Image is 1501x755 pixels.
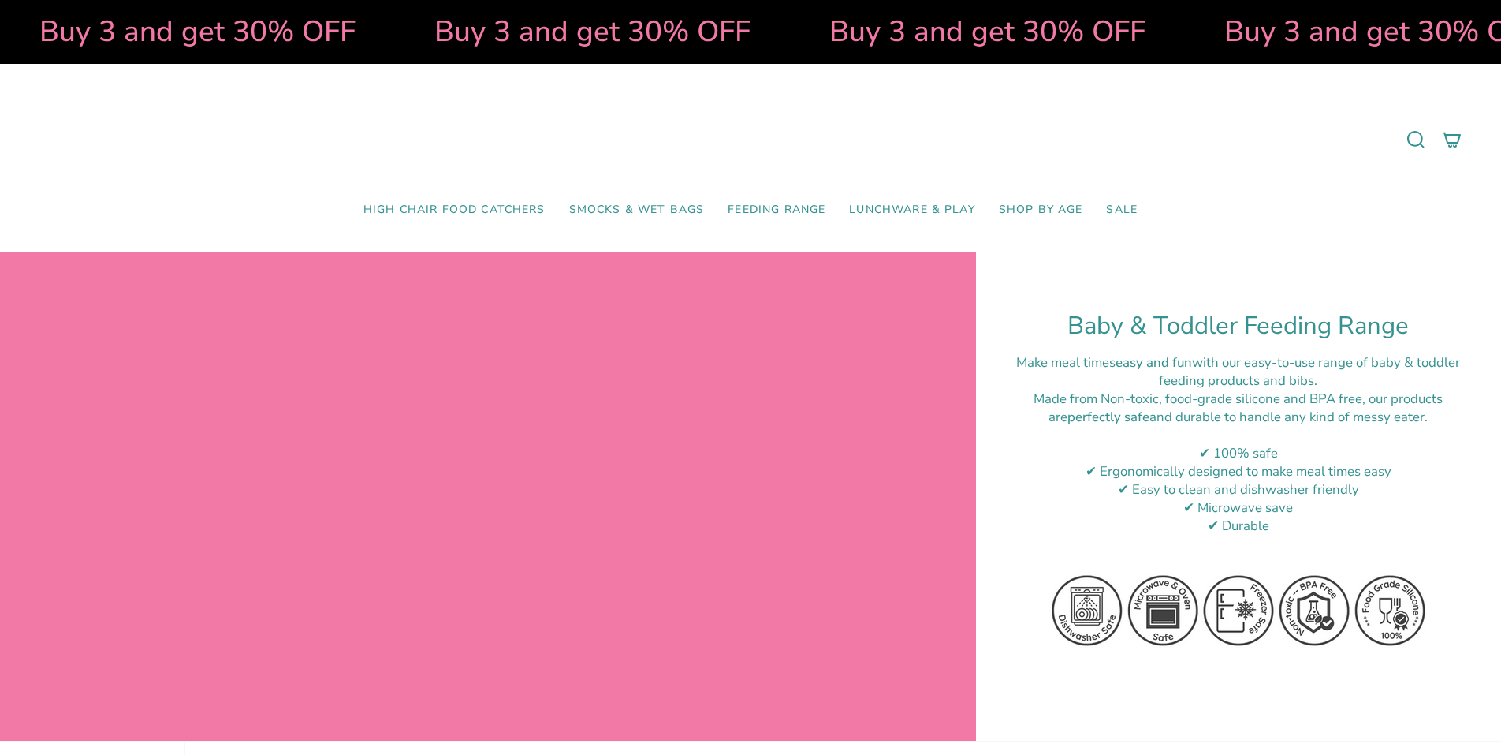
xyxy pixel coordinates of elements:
a: SALE [1094,192,1149,229]
strong: Buy 3 and get 30% OFF [428,12,744,51]
div: ✔ Easy to clean and dishwasher friendly [1015,480,1462,499]
div: ✔ 100% safe [1015,444,1462,462]
span: Lunchware & Play [849,204,974,217]
a: Shop by Age [987,192,1095,229]
div: ✔ Ergonomically designed to make meal times easy [1015,462,1462,480]
strong: perfectly safe [1067,408,1149,426]
h1: Baby & Toddler Feeding Range [1015,312,1462,341]
div: M [1015,390,1462,426]
span: Smocks & Wet Bags [569,204,705,217]
a: Feeding Range [716,192,837,229]
div: Make meal times with our easy-to-use range of baby & toddler feeding products and bibs. [1015,353,1462,390]
strong: easy and fun [1116,353,1192,372]
a: Lunchware & Play [837,192,986,229]
span: High Chair Food Catchers [363,204,546,217]
a: Smocks & Wet Bags [557,192,717,229]
strong: Buy 3 and get 30% OFF [33,12,349,51]
div: ✔ Durable [1015,517,1462,535]
span: ade from Non-toxic, food-grade silicone and BPA free, our products are and durable to handle any ... [1045,390,1443,426]
a: High Chair Food Catchers [352,192,557,229]
a: Mumma’s Little Helpers [615,88,887,192]
span: ✔ Microwave save [1183,499,1293,517]
span: Shop by Age [999,204,1083,217]
span: SALE [1106,204,1138,217]
strong: Buy 3 and get 30% OFF [823,12,1139,51]
span: Feeding Range [728,204,825,217]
